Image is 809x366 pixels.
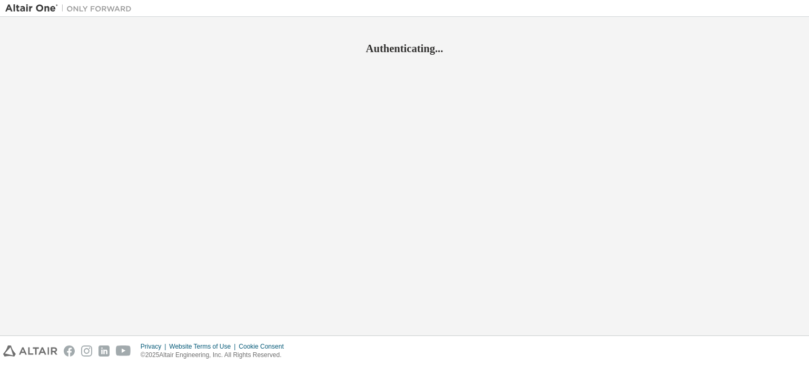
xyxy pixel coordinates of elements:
[81,345,92,357] img: instagram.svg
[3,345,57,357] img: altair_logo.svg
[5,42,804,55] h2: Authenticating...
[141,351,290,360] p: © 2025 Altair Engineering, Inc. All Rights Reserved.
[169,342,239,351] div: Website Terms of Use
[64,345,75,357] img: facebook.svg
[116,345,131,357] img: youtube.svg
[98,345,110,357] img: linkedin.svg
[239,342,290,351] div: Cookie Consent
[5,3,137,14] img: Altair One
[141,342,169,351] div: Privacy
